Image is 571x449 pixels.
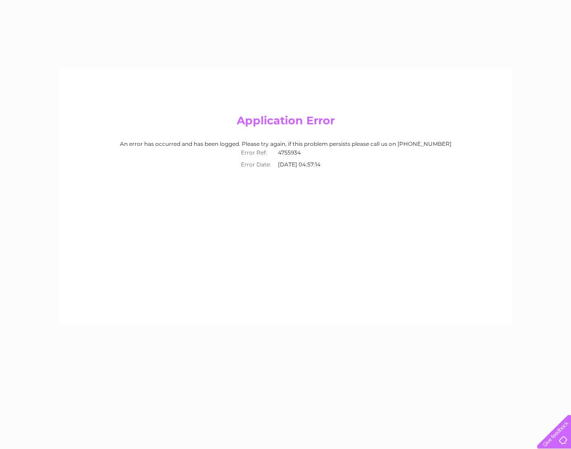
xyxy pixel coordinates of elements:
[68,141,504,171] div: An error has occurred and has been logged. Please try again, if this problem persists please call...
[276,159,335,171] td: [DATE] 04:57:14
[68,114,504,132] h2: Application Error
[276,147,335,159] td: 4755934
[236,159,276,171] th: Error Date:
[236,147,276,159] th: Error Ref:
